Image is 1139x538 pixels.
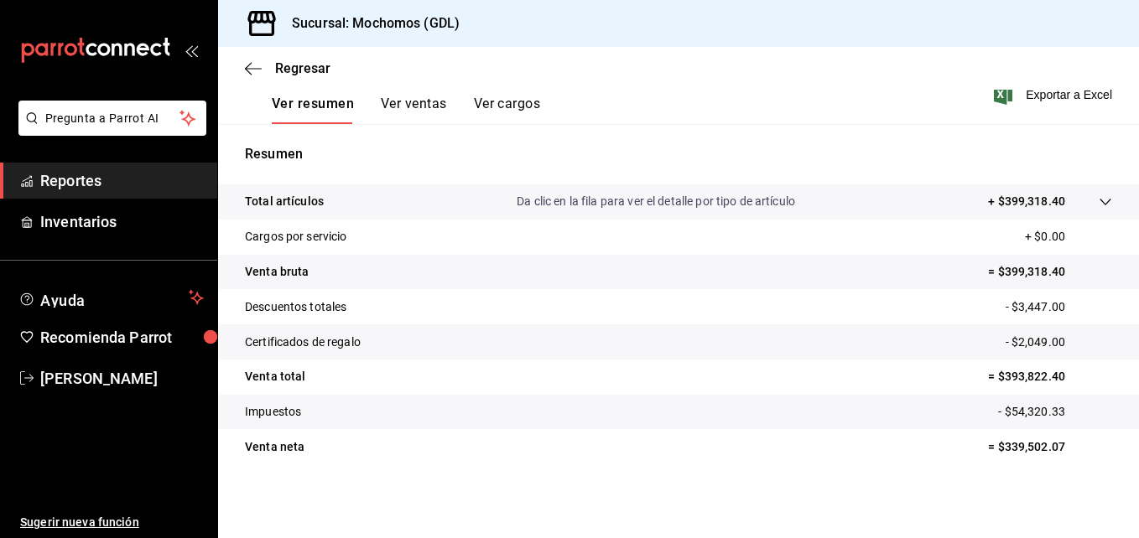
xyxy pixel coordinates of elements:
[997,85,1112,105] button: Exportar a Excel
[245,144,1112,164] p: Resumen
[988,193,1065,210] p: + $399,318.40
[998,403,1112,421] p: - $54,320.33
[272,96,354,124] button: Ver resumen
[245,228,347,246] p: Cargos por servicio
[40,169,204,192] span: Reportes
[275,60,330,76] span: Regresar
[245,193,324,210] p: Total artículos
[45,110,180,127] span: Pregunta a Parrot AI
[245,60,330,76] button: Regresar
[18,101,206,136] button: Pregunta a Parrot AI
[278,13,460,34] h3: Sucursal: Mochomos (GDL)
[988,368,1112,385] p: = $393,822.40
[272,96,540,124] div: navigation tabs
[245,263,309,281] p: Venta bruta
[381,96,447,124] button: Ver ventas
[40,367,204,390] span: [PERSON_NAME]
[1006,298,1112,316] p: - $3,447.00
[474,96,541,124] button: Ver cargos
[40,210,204,233] span: Inventarios
[185,44,198,57] button: open_drawer_menu
[40,287,182,308] span: Ayuda
[988,263,1112,281] p: = $399,318.40
[988,438,1112,456] p: = $339,502.07
[245,403,301,421] p: Impuestos
[245,334,361,351] p: Certificados de regalo
[40,326,204,349] span: Recomienda Parrot
[245,438,304,456] p: Venta neta
[12,122,206,139] a: Pregunta a Parrot AI
[20,514,204,531] span: Sugerir nueva función
[517,193,795,210] p: Da clic en la fila para ver el detalle por tipo de artículo
[1025,228,1112,246] p: + $0.00
[245,298,346,316] p: Descuentos totales
[1006,334,1112,351] p: - $2,049.00
[245,368,305,385] p: Venta total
